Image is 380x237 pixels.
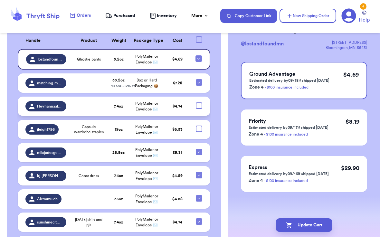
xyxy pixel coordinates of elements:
[264,132,308,136] a: - $100 insurance included
[157,13,177,19] span: Inventory
[105,13,135,19] a: Purchased
[77,12,91,19] span: Orders
[130,33,163,49] th: Package Type
[191,13,209,19] div: More
[341,164,359,173] p: $ 29.90
[79,173,99,178] span: Ghost dress
[172,57,183,61] span: $ 4.69
[150,13,177,19] a: Inventory
[135,101,158,111] span: PolyMailer or Envelope ✉️
[173,81,182,85] span: $ 7.28
[114,174,123,178] strong: 7.4 oz
[114,104,123,108] strong: 7.4 oz
[360,3,366,10] div: 4
[114,220,123,224] strong: 7.4 oz
[326,40,367,45] div: [STREET_ADDRESS]
[264,179,308,183] a: - $100 insurance included
[249,118,266,124] span: Priority
[112,78,125,82] strong: 53.2 oz
[249,85,263,90] span: Zone 4
[70,12,91,19] a: Orders
[265,85,309,89] a: - $100 insurance included
[249,71,295,77] span: Ground Advantage
[341,8,356,23] a: 4
[280,9,336,23] button: New Shipping Order
[37,173,62,178] span: kj.[PERSON_NAME]
[37,104,62,109] span: Heyhannaallen
[37,127,55,132] span: jleigh1796
[164,33,192,49] th: Cost
[359,11,370,24] a: Help
[220,9,277,23] button: Copy Customer Link
[135,54,158,64] span: PolyMailer or Envelope ✉️
[173,151,182,155] span: $ 9.31
[173,220,182,224] span: $ 4.74
[343,70,359,79] p: $ 4.69
[114,57,124,61] strong: 5.2 oz
[77,57,101,62] span: Ghostie pants
[74,124,104,135] span: Capsule wardrobe staples
[326,45,367,50] div: Bloomington , MN , 55431
[241,41,284,46] span: @ lostandfoundmn
[38,57,62,62] span: lostandfoundmn
[135,78,158,88] span: Box or Hard Packaging 📦
[135,217,158,227] span: PolyMailer or Envelope ✉️
[359,16,370,24] span: Help
[135,125,158,134] span: PolyMailer or Envelope ✉️
[74,217,104,227] span: [DATE] shirt and pjs
[173,104,182,108] span: $ 4.74
[25,37,41,44] span: Handle
[108,33,130,49] th: Weight
[346,117,359,126] p: $ 8.19
[135,148,158,157] span: PolyMailer or Envelope ✉️
[172,197,183,201] span: $ 4.58
[37,150,62,155] span: milajadesgemsshop
[37,220,62,225] span: sunshinecitythrifts
[249,125,328,130] p: Estimated delivery by 09/17 if shipped [DATE]
[114,197,123,201] strong: 7.3 oz
[37,81,62,86] span: matching.mama.thrifts
[112,151,125,155] strong: 25.9 oz
[249,132,263,137] span: Zone 4
[135,194,158,204] span: PolyMailer or Envelope ✉️
[172,128,183,131] span: $ 6.53
[135,171,158,181] span: PolyMailer or Envelope ✉️
[276,218,332,232] button: Update Cart
[113,13,135,19] span: Purchased
[249,178,263,183] span: Zone 4
[37,196,58,202] span: Alexamuich
[172,174,183,178] span: $ 4.89
[70,33,108,49] th: Product
[115,128,123,131] strong: 19 oz
[249,165,267,170] span: Express
[249,171,329,176] p: Estimated delivery by 09/16 if shipped [DATE]
[111,84,136,88] span: 10.5 x 6.5 x 16.25
[249,78,329,83] p: Estimated delivery by 09/18 if shipped [DATE]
